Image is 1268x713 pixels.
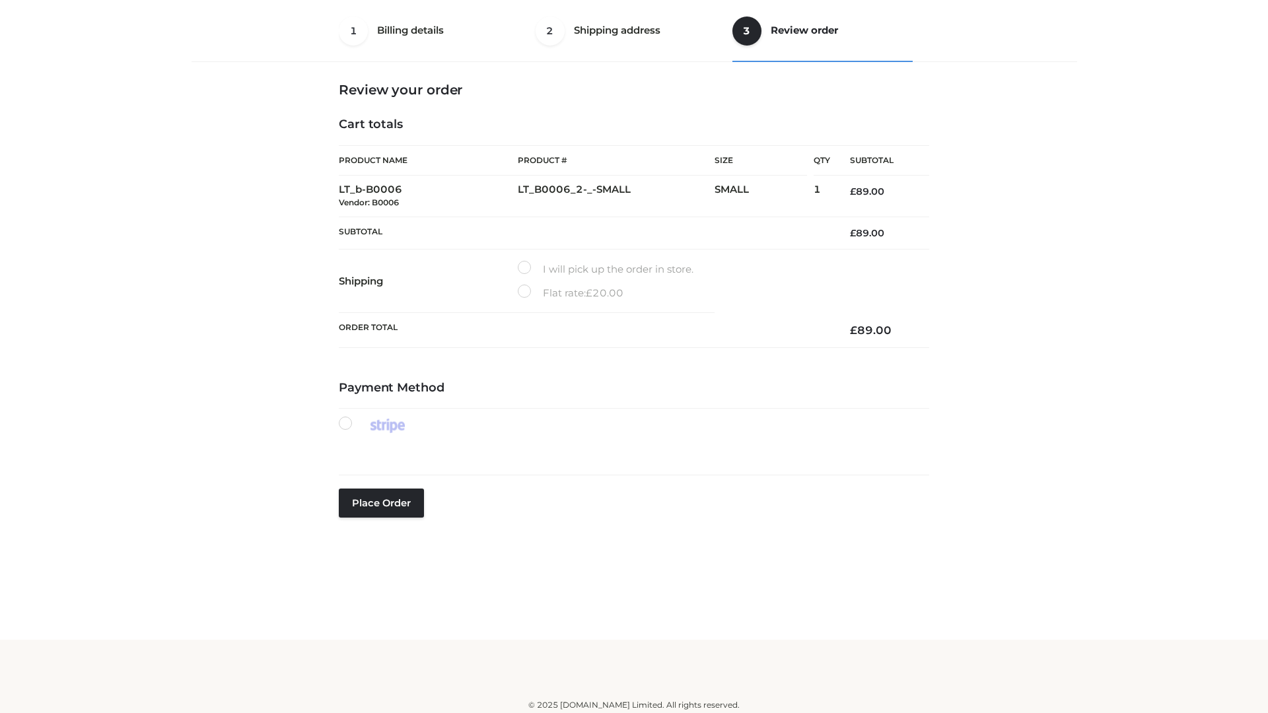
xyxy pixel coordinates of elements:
th: Subtotal [339,217,830,249]
small: Vendor: B0006 [339,197,399,207]
button: Place order [339,489,424,518]
bdi: 20.00 [586,287,623,299]
div: © 2025 [DOMAIN_NAME] Limited. All rights reserved. [196,698,1072,712]
bdi: 89.00 [850,186,884,197]
th: Product # [518,145,715,176]
bdi: 89.00 [850,227,884,239]
th: Product Name [339,145,518,176]
th: Qty [814,145,830,176]
th: Order Total [339,313,830,348]
td: 1 [814,176,830,217]
th: Shipping [339,250,518,313]
th: Subtotal [830,146,929,176]
label: I will pick up the order in store. [518,261,693,278]
label: Flat rate: [518,285,623,302]
h3: Review your order [339,82,929,98]
h4: Payment Method [339,381,929,395]
span: £ [850,186,856,197]
td: LT_b-B0006 [339,176,518,217]
span: £ [850,227,856,239]
h4: Cart totals [339,118,929,132]
bdi: 89.00 [850,323,892,337]
td: LT_B0006_2-_-SMALL [518,176,715,217]
th: Size [715,146,807,176]
span: £ [850,323,857,337]
span: £ [586,287,592,299]
td: SMALL [715,176,814,217]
